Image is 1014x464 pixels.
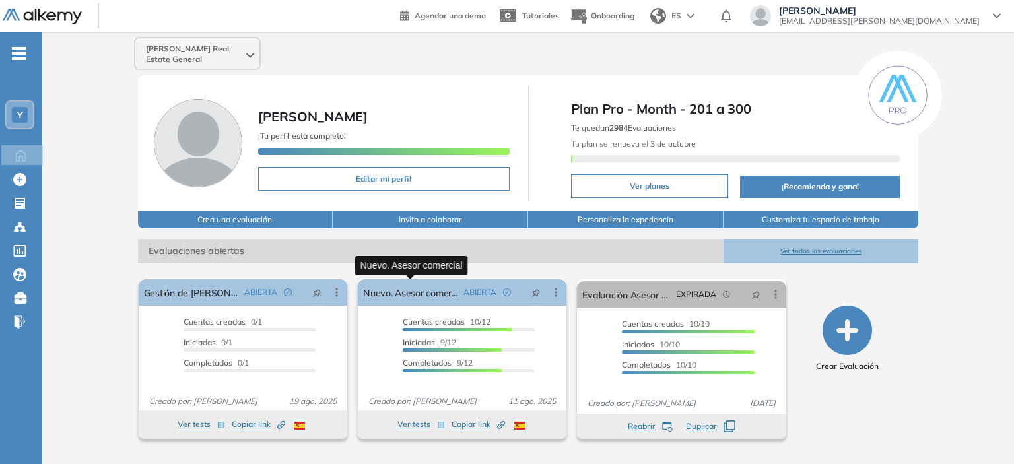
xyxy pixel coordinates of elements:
[258,131,346,141] span: ¡Tu perfil está completo!
[463,286,496,298] span: ABIERTA
[258,108,368,125] span: [PERSON_NAME]
[582,281,670,308] a: Evaluación Asesor Comercial
[687,13,694,18] img: arrow
[522,282,551,303] button: pushpin
[400,7,486,22] a: Agendar una demo
[403,317,465,327] span: Cuentas creadas
[302,282,331,303] button: pushpin
[816,360,879,372] span: Crear Evaluación
[258,167,510,191] button: Editar mi perfil
[745,397,781,409] span: [DATE]
[415,11,486,20] span: Agendar una demo
[138,211,333,228] button: Crea una evaluación
[284,288,292,296] span: check-circle
[740,176,900,198] button: ¡Recomienda y gana!
[591,11,634,20] span: Onboarding
[528,211,724,228] button: Personaliza la experiencia
[622,339,680,349] span: 10/10
[146,44,244,65] span: [PERSON_NAME] Real Estate General
[571,99,900,119] span: Plan Pro - Month - 201 a 300
[503,288,511,296] span: check-circle
[3,9,82,25] img: Logo
[333,211,528,228] button: Invita a colaborar
[609,123,628,133] b: 2984
[622,319,684,329] span: Cuentas creadas
[724,211,919,228] button: Customiza tu espacio de trabajo
[723,290,731,298] span: field-time
[403,337,435,347] span: Iniciadas
[184,337,232,347] span: 0/1
[17,110,23,120] span: Y
[294,422,305,430] img: ESP
[184,337,216,347] span: Iniciadas
[184,358,249,368] span: 0/1
[724,239,919,263] button: Ver todas las evaluaciones
[355,256,468,275] div: Nuevo. Asesor comercial
[403,337,456,347] span: 9/12
[184,317,246,327] span: Cuentas creadas
[178,416,225,432] button: Ver tests
[452,416,505,432] button: Copiar link
[397,416,445,432] button: Ver tests
[571,139,696,149] span: Tu plan se renueva el
[284,395,342,407] span: 19 ago. 2025
[582,397,701,409] span: Creado por: [PERSON_NAME]
[403,317,490,327] span: 10/12
[244,286,277,298] span: ABIERTA
[232,418,285,430] span: Copiar link
[503,395,561,407] span: 11 ago. 2025
[676,288,716,300] span: EXPIRADA
[403,358,452,368] span: Completados
[622,319,710,329] span: 10/10
[403,358,473,368] span: 9/12
[686,420,717,432] span: Duplicar
[622,360,671,370] span: Completados
[628,420,673,432] button: Reabrir
[741,284,770,305] button: pushpin
[514,422,525,430] img: ESP
[570,2,634,30] button: Onboarding
[816,306,879,372] button: Crear Evaluación
[779,16,980,26] span: [EMAIL_ADDRESS][PERSON_NAME][DOMAIN_NAME]
[751,289,760,300] span: pushpin
[312,287,321,298] span: pushpin
[650,8,666,24] img: world
[184,358,232,368] span: Completados
[452,418,505,430] span: Copiar link
[144,279,239,306] a: Gestión de [PERSON_NAME].
[671,10,681,22] span: ES
[184,317,262,327] span: 0/1
[571,123,676,133] span: Te quedan Evaluaciones
[648,139,696,149] b: 3 de octubre
[686,420,735,432] button: Duplicar
[363,395,482,407] span: Creado por: [PERSON_NAME]
[138,239,724,263] span: Evaluaciones abiertas
[628,420,656,432] span: Reabrir
[154,99,242,187] img: Foto de perfil
[779,5,980,16] span: [PERSON_NAME]
[571,174,729,198] button: Ver planes
[12,52,26,55] i: -
[522,11,559,20] span: Tutoriales
[622,339,654,349] span: Iniciadas
[144,395,263,407] span: Creado por: [PERSON_NAME]
[232,416,285,432] button: Copiar link
[531,287,541,298] span: pushpin
[363,279,458,306] a: Nuevo. Asesor comercial
[622,360,696,370] span: 10/10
